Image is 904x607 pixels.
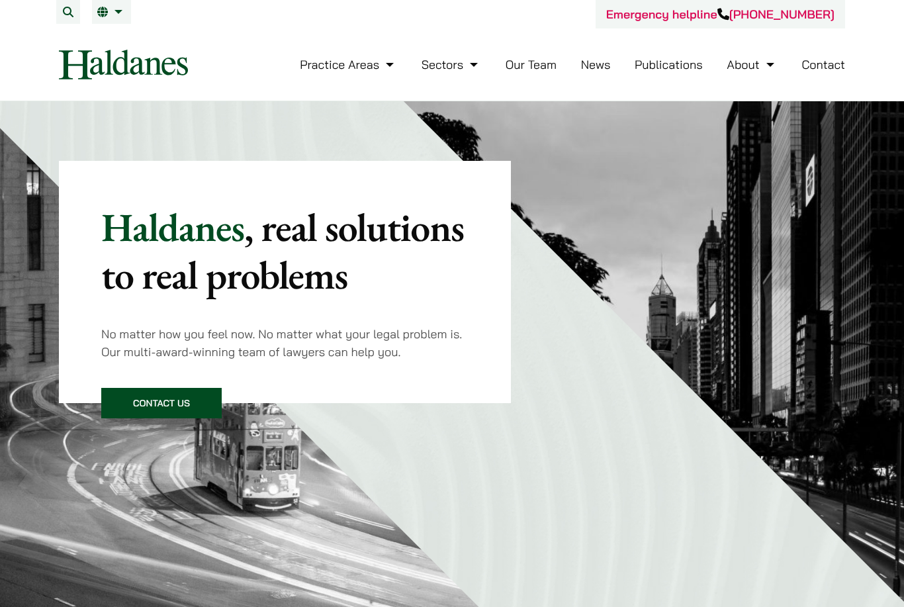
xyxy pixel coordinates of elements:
[101,388,222,418] a: Contact Us
[422,57,481,72] a: Sectors
[300,57,397,72] a: Practice Areas
[606,7,835,22] a: Emergency helpline[PHONE_NUMBER]
[101,203,469,299] p: Haldanes
[59,50,188,79] img: Logo of Haldanes
[635,57,703,72] a: Publications
[801,57,845,72] a: Contact
[581,57,611,72] a: News
[101,325,469,361] p: No matter how you feel now. No matter what your legal problem is. Our multi-award-winning team of...
[727,57,777,72] a: About
[506,57,557,72] a: Our Team
[97,7,126,17] a: EN
[101,201,464,301] mark: , real solutions to real problems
